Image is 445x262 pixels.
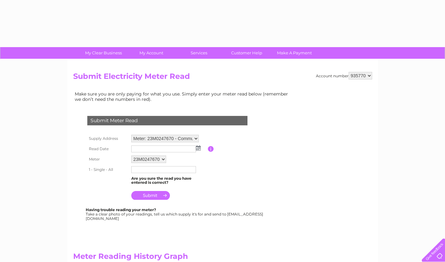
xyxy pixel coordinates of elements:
[131,191,170,200] input: Submit
[73,72,372,84] h2: Submit Electricity Meter Read
[73,90,293,103] td: Make sure you are only paying for what you use. Simply enter your meter read below (remember we d...
[269,47,320,59] a: Make A Payment
[86,208,264,221] div: Take a clear photo of your readings, tell us which supply it's for and send to [EMAIL_ADDRESS][DO...
[125,47,177,59] a: My Account
[87,116,247,125] div: Submit Meter Read
[86,144,130,154] th: Read Date
[316,72,372,79] div: Account number
[86,154,130,165] th: Meter
[86,133,130,144] th: Supply Address
[78,47,129,59] a: My Clear Business
[86,207,156,212] b: Having trouble reading your meter?
[196,145,201,150] img: ...
[208,146,214,152] input: Information
[221,47,273,59] a: Customer Help
[173,47,225,59] a: Services
[130,175,208,187] td: Are you sure the read you have entered is correct?
[86,165,130,175] th: 1 - Single - All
